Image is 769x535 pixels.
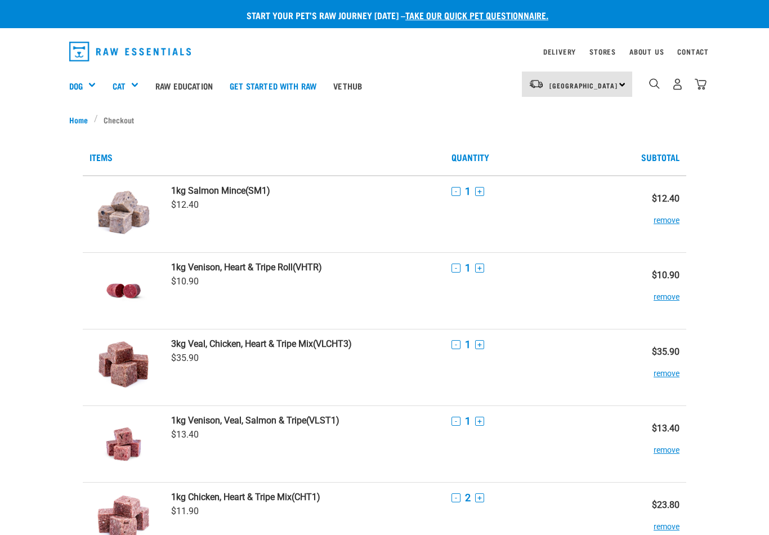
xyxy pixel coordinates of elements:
a: Delivery [543,50,576,53]
th: Quantity [445,139,626,176]
button: - [451,340,460,349]
strong: 3kg Veal, Chicken, Heart & Tripe Mix [171,338,313,349]
img: user.png [672,78,683,90]
img: Raw Essentials Logo [69,42,191,61]
span: $12.40 [171,199,199,210]
button: + [475,264,484,273]
span: 1 [465,415,471,427]
a: Get started with Raw [221,63,325,108]
a: About Us [629,50,664,53]
strong: 1kg Venison, Veal, Salmon & Tripe [171,415,306,426]
img: Veal, Chicken, Heart & Tripe Mix [95,338,153,396]
span: [GEOGRAPHIC_DATA] [549,83,618,87]
img: Salmon Mince [95,185,153,243]
a: Vethub [325,63,370,108]
button: remove [654,357,679,379]
nav: breadcrumbs [69,114,700,126]
a: Home [69,114,94,126]
button: remove [654,434,679,456]
button: remove [654,204,679,226]
img: home-icon-1@2x.png [649,78,660,89]
a: 1kg Chicken, Heart & Tripe Mix(CHT1) [171,492,438,502]
span: 1 [465,338,471,350]
nav: dropdown navigation [60,37,709,66]
strong: 1kg Venison, Heart & Tripe Roll [171,262,293,273]
td: $12.40 [626,176,686,253]
a: Dog [69,79,83,92]
span: 1 [465,185,471,197]
strong: 1kg Chicken, Heart & Tripe Mix [171,492,292,502]
a: Contact [677,50,709,53]
a: take our quick pet questionnaire. [405,12,548,17]
td: $35.90 [626,329,686,406]
th: Items [83,139,445,176]
img: home-icon@2x.png [695,78,707,90]
button: remove [654,280,679,302]
img: Venison, Heart & Tripe Roll [95,262,153,320]
a: 1kg Venison, Veal, Salmon & Tripe(VLST1) [171,415,438,426]
button: - [451,264,460,273]
button: + [475,187,484,196]
th: Subtotal [626,139,686,176]
a: Cat [113,79,126,92]
span: 1 [465,262,471,274]
button: - [451,187,460,196]
td: $13.40 [626,406,686,483]
td: $10.90 [626,253,686,329]
button: - [451,493,460,502]
a: 1kg Salmon Mince(SM1) [171,185,438,196]
img: Venison, Veal, Salmon & Tripe [95,415,153,473]
button: - [451,417,460,426]
strong: 1kg Salmon Mince [171,185,245,196]
button: + [475,340,484,349]
span: $13.40 [171,429,199,440]
button: + [475,417,484,426]
span: $35.90 [171,353,199,363]
span: $10.90 [171,276,199,287]
span: 2 [465,492,471,503]
button: + [475,493,484,502]
button: remove [654,510,679,532]
img: van-moving.png [529,79,544,89]
a: Raw Education [147,63,221,108]
a: 1kg Venison, Heart & Tripe Roll(VHTR) [171,262,438,273]
a: Stores [589,50,616,53]
a: 3kg Veal, Chicken, Heart & Tripe Mix(VLCHT3) [171,338,438,349]
span: $11.90 [171,506,199,516]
